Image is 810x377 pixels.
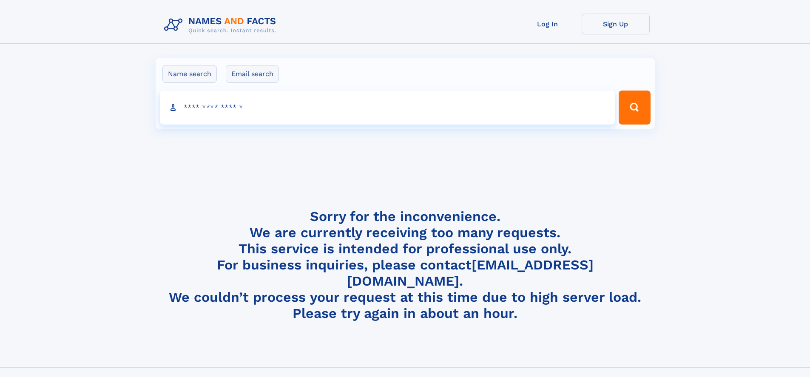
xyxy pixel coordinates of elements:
[582,14,650,34] a: Sign Up
[160,91,615,125] input: search input
[514,14,582,34] a: Log In
[226,65,279,83] label: Email search
[347,257,594,289] a: [EMAIL_ADDRESS][DOMAIN_NAME]
[162,65,217,83] label: Name search
[619,91,650,125] button: Search Button
[161,14,283,37] img: Logo Names and Facts
[161,208,650,322] h4: Sorry for the inconvenience. We are currently receiving too many requests. This service is intend...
